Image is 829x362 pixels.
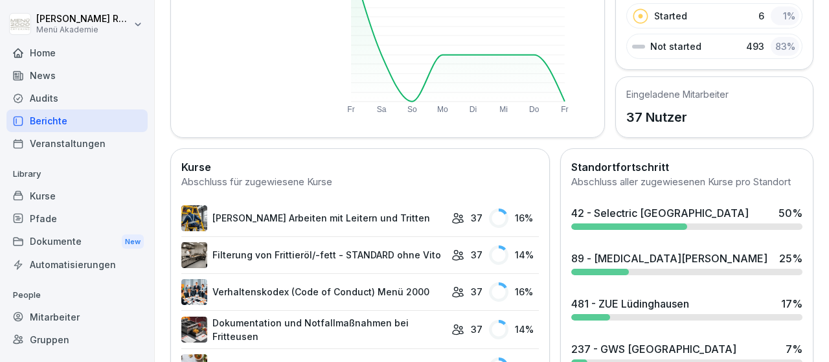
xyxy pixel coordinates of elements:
[471,285,483,299] p: 37
[746,40,764,53] p: 493
[562,105,569,114] text: Fr
[181,316,445,343] a: Dokumentation und Notfallmaßnahmen bei Fritteusen
[181,175,539,190] div: Abschluss für zugewiesene Kurse
[36,14,131,25] p: [PERSON_NAME] Rolink
[771,6,799,25] div: 1 %
[6,185,148,207] a: Kurse
[181,279,207,305] img: hh3kvobgi93e94d22i1c6810.png
[778,205,802,221] div: 50 %
[6,328,148,351] a: Gruppen
[571,296,689,311] div: 481 - ZUE Lüdinghausen
[771,37,799,56] div: 83 %
[471,322,483,336] p: 37
[6,285,148,306] p: People
[571,175,802,190] div: Abschluss aller zugewiesenen Kurse pro Standort
[6,164,148,185] p: Library
[437,105,448,114] text: Mo
[471,248,483,262] p: 37
[470,105,477,114] text: Di
[407,105,417,114] text: So
[6,230,148,254] div: Dokumente
[489,282,539,302] div: 16 %
[181,279,445,305] a: Verhaltenskodex (Code of Conduct) Menü 2000
[571,205,749,221] div: 42 - Selectric [GEOGRAPHIC_DATA]
[6,87,148,109] a: Audits
[122,234,144,249] div: New
[181,159,539,175] h2: Kurse
[571,159,802,175] h2: Standortfortschritt
[6,207,148,230] a: Pfade
[181,205,445,231] a: [PERSON_NAME] Arbeiten mit Leitern und Tritten
[181,242,207,268] img: lnrteyew03wyeg2dvomajll7.png
[571,251,767,266] div: 89 - [MEDICAL_DATA][PERSON_NAME]
[758,9,764,23] p: 6
[779,251,802,266] div: 25 %
[566,200,808,235] a: 42 - Selectric [GEOGRAPHIC_DATA]50%
[181,242,445,268] a: Filterung von Frittieröl/-fett - STANDARD ohne Vito
[377,105,387,114] text: Sa
[571,341,736,357] div: 237 - GWS [GEOGRAPHIC_DATA]
[6,306,148,328] a: Mitarbeiter
[566,245,808,280] a: 89 - [MEDICAL_DATA][PERSON_NAME]25%
[347,105,354,114] text: Fr
[489,209,539,228] div: 16 %
[6,109,148,132] a: Berichte
[500,105,508,114] text: Mi
[650,40,701,53] p: Not started
[489,320,539,339] div: 14 %
[626,87,729,101] h5: Eingeladene Mitarbeiter
[529,105,539,114] text: Do
[6,41,148,64] a: Home
[6,64,148,87] a: News
[6,132,148,155] a: Veranstaltungen
[654,9,687,23] p: Started
[181,205,207,231] img: v7bxruicv7vvt4ltkcopmkzf.png
[781,296,802,311] div: 17 %
[566,291,808,326] a: 481 - ZUE Lüdinghausen17%
[6,253,148,276] a: Automatisierungen
[626,107,729,127] p: 37 Nutzer
[181,317,207,343] img: t30obnioake0y3p0okzoia1o.png
[786,341,802,357] div: 7 %
[36,25,131,34] p: Menü Akademie
[471,211,483,225] p: 37
[6,230,148,254] a: DokumenteNew
[489,245,539,265] div: 14 %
